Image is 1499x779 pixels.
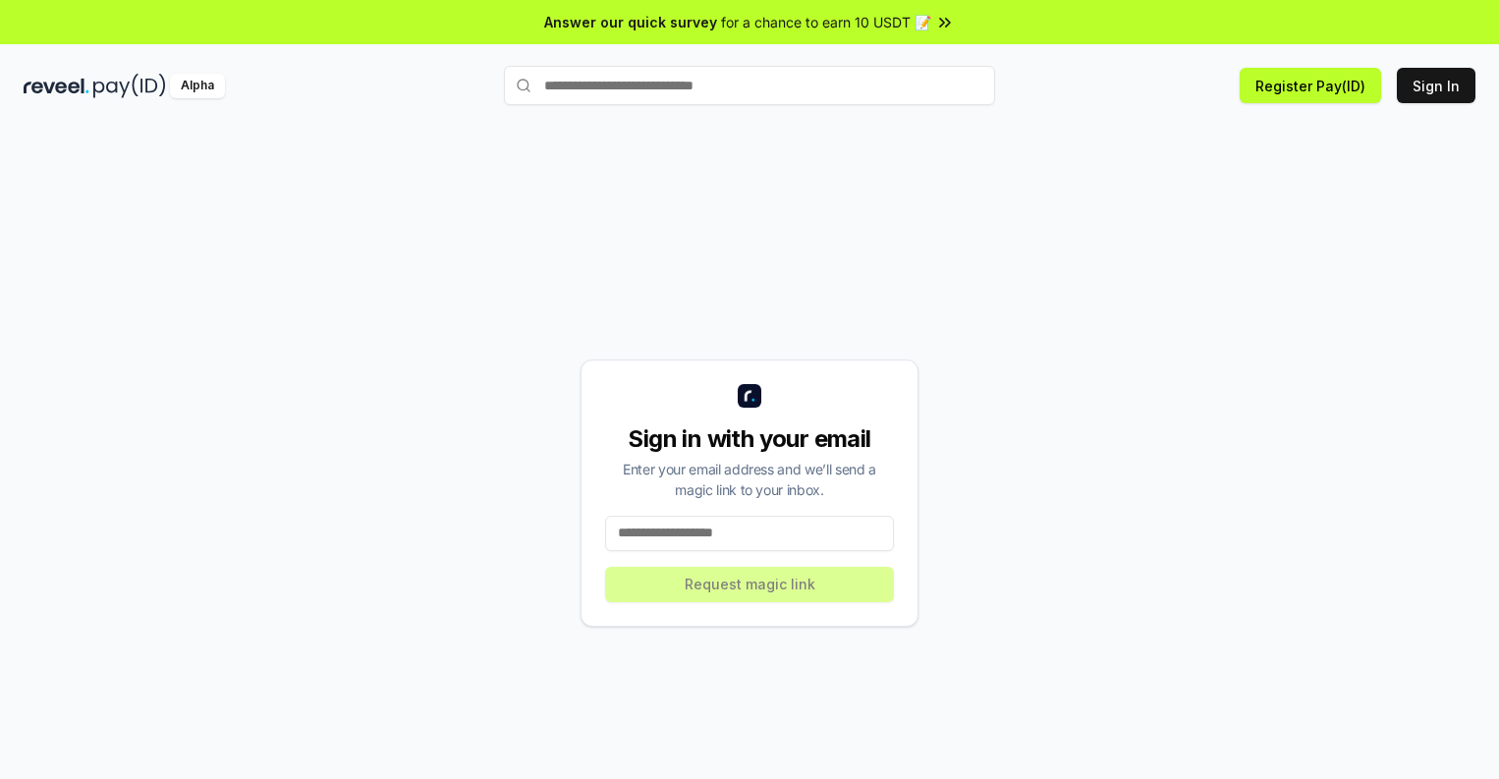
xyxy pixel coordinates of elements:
button: Register Pay(ID) [1240,68,1381,103]
img: logo_small [738,384,761,408]
span: for a chance to earn 10 USDT 📝 [721,12,931,32]
div: Alpha [170,74,225,98]
img: pay_id [93,74,166,98]
button: Sign In [1397,68,1475,103]
div: Sign in with your email [605,423,894,455]
span: Answer our quick survey [544,12,717,32]
div: Enter your email address and we’ll send a magic link to your inbox. [605,459,894,500]
img: reveel_dark [24,74,89,98]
